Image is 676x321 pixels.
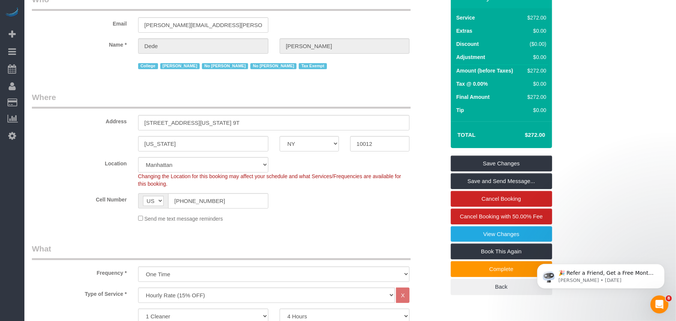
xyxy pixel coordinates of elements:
[650,295,668,313] iframe: Intercom live chat
[26,266,132,277] label: Frequency *
[524,40,546,48] div: ($0.00)
[451,209,552,224] a: Cancel Booking with 50.00% Fee
[168,193,268,209] input: Cell Number
[26,157,132,167] label: Location
[524,14,546,21] div: $272.00
[451,226,552,242] a: View Changes
[456,106,464,114] label: Tip
[456,27,473,35] label: Extras
[524,93,546,101] div: $272.00
[26,38,132,48] label: Name *
[138,173,401,187] span: Changing the Location for this booking may affect your schedule and what Services/Frequencies are...
[524,53,546,61] div: $0.00
[524,27,546,35] div: $0.00
[138,136,268,151] input: City
[160,63,200,69] span: [PERSON_NAME]
[451,261,552,277] a: Complete
[451,279,552,295] a: Back
[451,244,552,259] a: Book This Again
[526,248,676,301] iframe: Intercom notifications message
[26,193,132,203] label: Cell Number
[299,63,327,69] span: Tax Exempt
[138,38,268,54] input: First Name
[138,17,268,33] input: Email
[451,191,552,207] a: Cancel Booking
[456,40,479,48] label: Discount
[5,8,20,18] img: Automaid Logo
[451,173,552,189] a: Save and Send Message...
[250,63,297,69] span: No [PERSON_NAME]
[458,132,476,138] strong: Total
[26,17,132,27] label: Email
[32,92,411,109] legend: Where
[138,63,158,69] span: College
[524,106,546,114] div: $0.00
[460,213,543,220] span: Cancel Booking with 50.00% Fee
[202,63,248,69] span: No [PERSON_NAME]
[451,156,552,171] a: Save Changes
[26,288,132,298] label: Type of Service *
[524,80,546,88] div: $0.00
[502,132,545,138] h4: $272.00
[524,67,546,74] div: $272.00
[350,136,410,151] input: Zip Code
[32,243,411,260] legend: What
[456,93,490,101] label: Final Amount
[456,53,485,61] label: Adjustment
[666,295,672,301] span: 8
[456,14,475,21] label: Service
[26,115,132,125] label: Address
[145,216,223,222] span: Send me text message reminders
[456,80,488,88] label: Tax @ 0.00%
[456,67,513,74] label: Amount (before Taxes)
[280,38,410,54] input: Last Name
